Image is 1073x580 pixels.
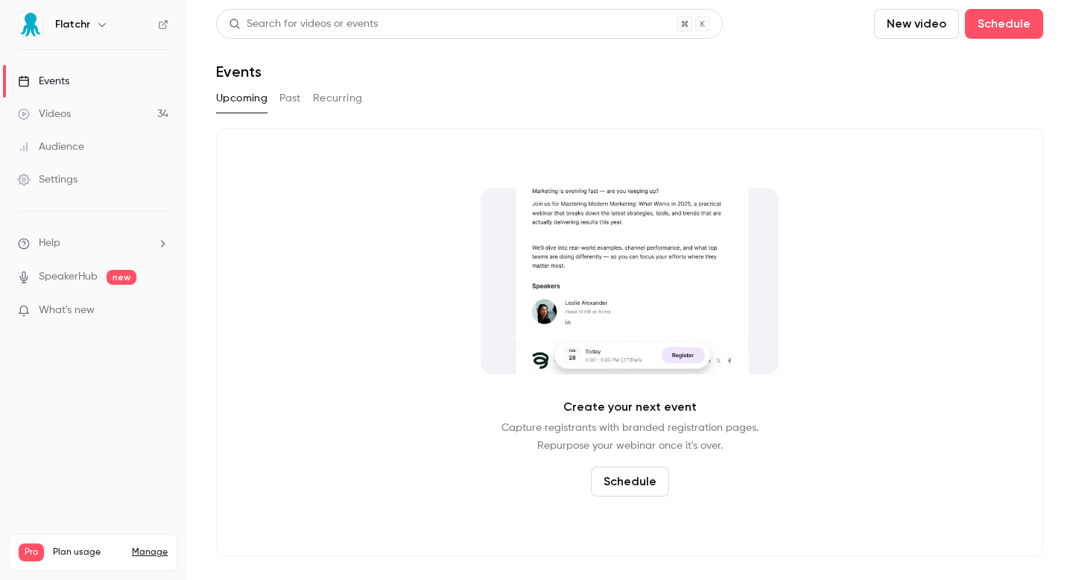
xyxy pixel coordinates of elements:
[229,16,378,32] div: Search for videos or events
[18,107,71,122] div: Videos
[216,63,262,81] h1: Events
[55,17,90,32] h6: Flatchr
[216,86,268,110] button: Upcoming
[591,467,669,497] button: Schedule
[19,543,44,561] span: Pro
[501,419,759,455] p: Capture registrants with branded registration pages. Repurpose your webinar once it's over.
[874,9,959,39] button: New video
[563,398,697,416] p: Create your next event
[132,546,168,558] a: Manage
[39,269,98,285] a: SpeakerHub
[19,13,42,37] img: Flatchr
[107,270,136,285] span: new
[313,86,363,110] button: Recurring
[39,303,95,318] span: What's new
[18,172,77,187] div: Settings
[18,236,168,251] li: help-dropdown-opener
[965,9,1043,39] button: Schedule
[151,304,168,318] iframe: Noticeable Trigger
[53,546,123,558] span: Plan usage
[39,236,60,251] span: Help
[279,86,301,110] button: Past
[18,139,84,154] div: Audience
[18,74,69,89] div: Events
